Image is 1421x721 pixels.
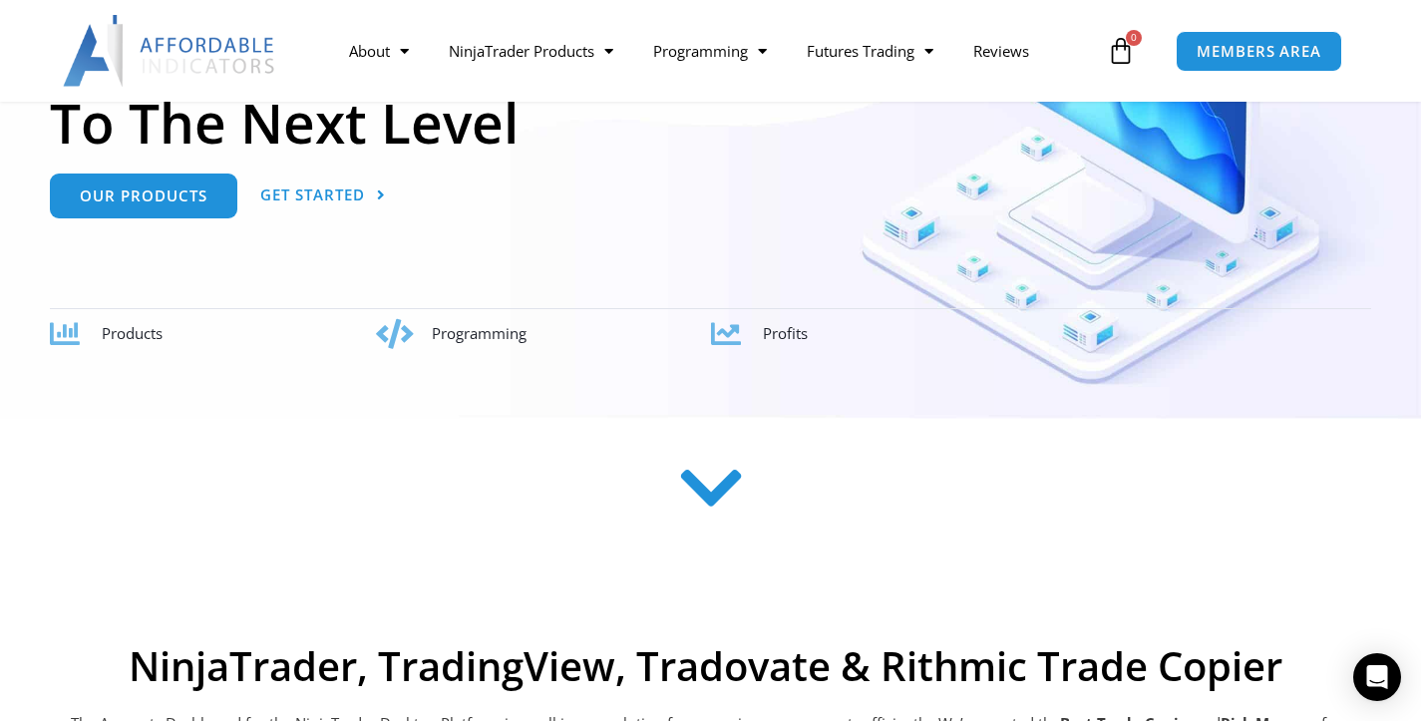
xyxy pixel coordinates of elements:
h1: NinjaTrader Indicators To The Next Level [50,40,1371,150]
a: About [329,28,429,74]
h2: NinjaTrader, TradingView, Tradovate & Rithmic Trade Copier [68,642,1344,690]
span: Programming [432,323,527,343]
nav: Menu [329,28,1102,74]
span: 0 [1126,30,1142,46]
span: Get Started [260,187,365,202]
span: Our Products [80,188,207,203]
a: Futures Trading [787,28,953,74]
img: LogoAI | Affordable Indicators – NinjaTrader [63,15,277,87]
a: NinjaTrader Products [429,28,633,74]
span: Profits [763,323,808,343]
a: 0 [1077,22,1165,80]
span: Products [102,323,163,343]
div: Open Intercom Messenger [1353,653,1401,701]
a: Reviews [953,28,1049,74]
a: Our Products [50,174,237,218]
a: MEMBERS AREA [1176,31,1342,72]
a: Get Started [260,174,386,218]
a: Programming [633,28,787,74]
span: MEMBERS AREA [1197,44,1321,59]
